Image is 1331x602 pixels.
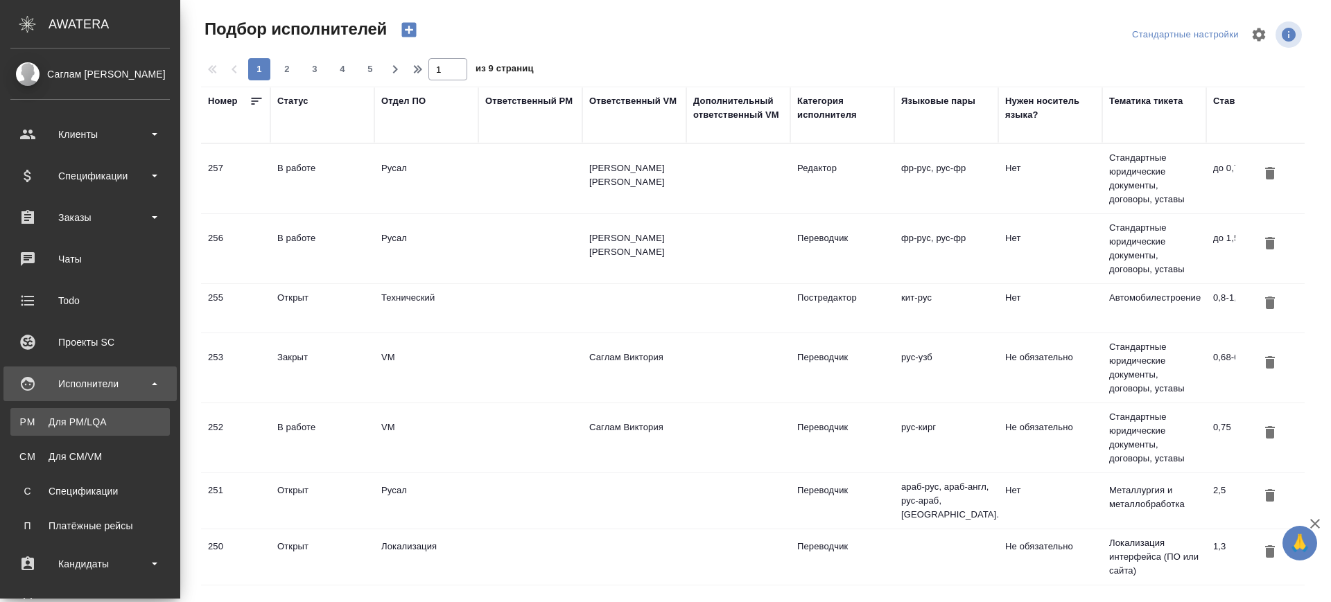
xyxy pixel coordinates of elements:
button: 3 [304,58,326,80]
div: Заказы [10,207,170,228]
td: Локализация [374,533,478,581]
span: Подбор исполнителей [201,18,387,40]
span: из 9 страниц [476,60,534,80]
div: Статус [277,94,308,108]
span: 2 [276,62,298,76]
div: 255 [208,291,263,305]
td: Переводчик [790,414,894,462]
span: 3 [304,62,326,76]
td: Переводчик [790,477,894,525]
td: Нет [998,224,1102,273]
div: Открыт [277,540,367,554]
div: Закрыт [277,351,367,364]
div: Ставки [1213,94,1245,108]
td: до 0,7 [1206,154,1310,203]
td: [PERSON_NAME] [PERSON_NAME] [582,224,686,273]
button: 2 [276,58,298,80]
td: Локализация интерфейса (ПО или сайта) [1102,529,1206,585]
td: Постредактор [790,284,894,333]
div: 256 [208,231,263,245]
button: Удалить [1258,351,1282,376]
div: 257 [208,161,263,175]
button: 5 [359,58,381,80]
td: Стандартные юридические документы, договоры, уставы [1102,333,1206,402]
td: Стандартные юридические документы, договоры, уставы [1102,214,1206,283]
span: 4 [331,62,354,76]
a: Todo [3,283,177,318]
div: Тематика тикета [1109,94,1183,108]
div: В работе [277,161,367,175]
button: Создать [392,18,426,42]
p: рус-кирг [901,420,991,434]
button: Удалить [1258,231,1282,257]
div: Открыт [277,484,367,497]
a: ССпецификации [10,477,170,505]
button: Удалить [1258,161,1282,187]
td: Переводчик [790,224,894,273]
div: Для CM/VM [17,450,163,463]
td: 0,8-1,5 рубля / слово [1206,284,1310,333]
p: араб-рус, араб-англ, рус-араб, [GEOGRAPHIC_DATA]... [901,480,991,522]
div: Категория исполнителя [797,94,887,122]
td: [PERSON_NAME] [PERSON_NAME] [582,154,686,203]
td: Технический [374,284,478,333]
div: Исполнители [10,373,170,394]
td: Русал [374,154,478,203]
div: Для PM/LQA [17,415,163,429]
button: Удалить [1258,484,1282,509]
span: Настроить таблицу [1242,18,1276,51]
td: Металлургия и металлобработка [1102,477,1206,525]
div: Дополнительный ответственный VM [693,94,783,122]
td: VM [374,344,478,392]
div: Ответственный PM [485,94,573,108]
div: 253 [208,351,263,364]
span: 5 [359,62,381,76]
td: Стандартные юридические документы, договоры, уставы [1102,144,1206,213]
div: Отдел ПО [381,94,426,108]
p: рус-узб [901,351,991,364]
td: Русал [374,224,478,273]
div: Ответственный VM [589,94,677,108]
div: Саглам [PERSON_NAME] [10,67,170,82]
td: Нет [998,477,1102,525]
div: Платёжные рейсы [17,519,163,533]
div: Проекты SC [10,332,170,353]
div: 252 [208,420,263,434]
td: Переводчик [790,533,894,581]
a: Проекты SC [3,325,177,360]
td: Нет [998,154,1102,203]
div: В работе [277,420,367,434]
div: 251 [208,484,263,497]
a: ППлатёжные рейсы [10,512,170,540]
a: Чаты [3,242,177,276]
td: 1,3 [1206,533,1310,581]
td: 2,5 [1206,477,1310,525]
div: Номер [208,94,238,108]
a: CMДля CM/VM [10,443,170,470]
td: Саглам Виктория [582,344,686,392]
p: фр-рус, рус-фр [901,231,991,245]
td: 0,68-0,8 [1206,344,1310,392]
td: Не обязательно [998,533,1102,581]
p: кит-рус [901,291,991,305]
div: В работе [277,231,367,245]
td: Автомобилестроение [1102,284,1206,333]
div: Языковые пары [901,94,975,108]
div: Спецификации [10,166,170,186]
button: 🙏 [1282,526,1317,560]
td: VM [374,414,478,462]
div: Нужен носитель языка? [1005,94,1095,122]
td: до 1,5 [1206,224,1310,273]
div: Спецификации [17,484,163,498]
div: Клиенты [10,124,170,145]
td: Не обязательно [998,414,1102,462]
td: Редактор [790,154,894,203]
td: Не обязательно [998,344,1102,392]
div: Открыт [277,291,367,305]
td: Русал [374,477,478,525]
td: 0,75 [1206,414,1310,462]
td: Переводчик [790,344,894,392]
div: split button [1129,24,1242,46]
span: Посмотреть информацию [1276,21,1305,48]
td: Стандартные юридические документы, договоры, уставы [1102,403,1206,472]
